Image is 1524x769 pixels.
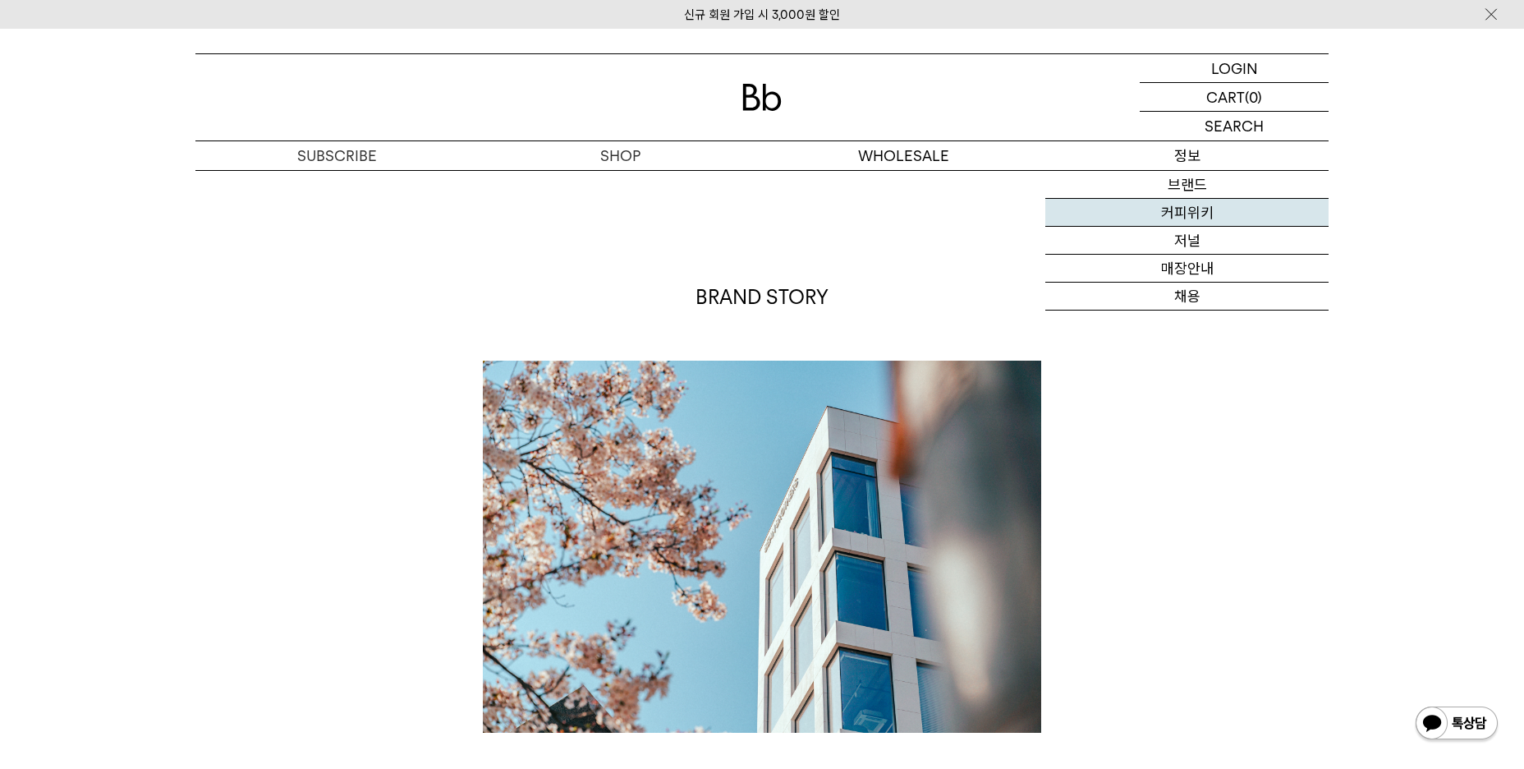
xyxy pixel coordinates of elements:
img: 로고 [742,84,782,111]
a: 매장안내 [1045,255,1329,283]
p: 정보 [1045,141,1329,170]
a: SHOP [479,141,762,170]
a: CART (0) [1140,83,1329,112]
p: BRAND STORY [483,283,1041,311]
a: 브랜드 [1045,171,1329,199]
a: 커피위키 [1045,199,1329,227]
img: 카카오톡 채널 1:1 채팅 버튼 [1414,705,1499,744]
a: SUBSCRIBE [195,141,479,170]
a: 신규 회원 가입 시 3,000원 할인 [684,7,840,22]
p: CART [1206,83,1245,111]
p: LOGIN [1211,54,1258,82]
p: SEARCH [1205,112,1264,140]
a: 저널 [1045,227,1329,255]
a: LOGIN [1140,54,1329,83]
p: WHOLESALE [762,141,1045,170]
a: 채용 [1045,283,1329,311]
p: (0) [1245,83,1262,111]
